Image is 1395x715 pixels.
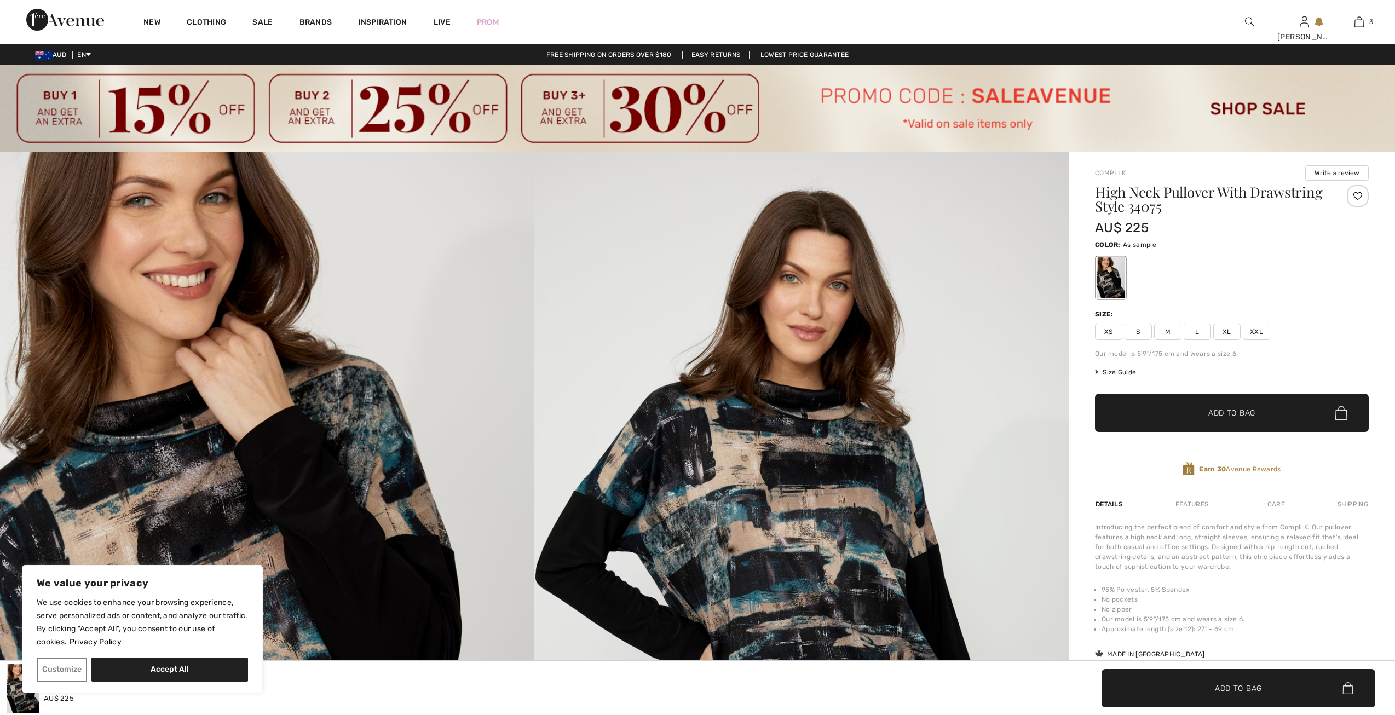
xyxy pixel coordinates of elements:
[1332,15,1386,28] a: 3
[1215,682,1262,694] span: Add to Bag
[1095,185,1323,214] h1: High Neck Pullover With Drawstring Style 34075
[187,18,226,29] a: Clothing
[752,51,858,59] a: Lowest Price Guarantee
[7,664,39,713] img: High Neck Pullover with Drawstring Style 34075
[1095,522,1369,572] div: Introducing the perfect blend of comfort and style from Compli K. Our pullover features a high ne...
[299,18,332,29] a: Brands
[35,51,53,60] img: Australian Dollar
[1300,15,1309,28] img: My Info
[358,18,407,29] span: Inspiration
[22,565,263,693] div: We value your privacy
[1369,17,1373,27] span: 3
[1095,349,1369,359] div: Our model is 5'9"/175 cm and wears a size 6.
[69,637,122,647] a: Privacy Policy
[1102,624,1369,634] li: Approximate length (size 12): 27" - 69 cm
[1095,367,1136,377] span: Size Guide
[1095,394,1369,432] button: Add to Bag
[1305,165,1369,181] button: Write a review
[1102,585,1369,595] li: 95% Polyester, 5% Spandex
[1097,257,1125,298] div: As sample
[1243,324,1270,340] span: XXL
[1154,324,1181,340] span: M
[682,51,750,59] a: Easy Returns
[1102,614,1369,624] li: Our model is 5'9"/175 cm and wears a size 6.
[538,51,681,59] a: Free shipping on orders over $180
[1213,324,1241,340] span: XL
[1335,406,1347,420] img: Bag.svg
[143,18,160,29] a: New
[1199,465,1226,473] strong: Earn 30
[1125,324,1152,340] span: S
[1102,604,1369,614] li: No zipper
[1335,494,1369,514] div: Shipping
[44,694,74,702] span: AU$ 225
[1300,16,1309,27] a: Sign In
[1095,494,1126,514] div: Details
[1245,15,1254,28] img: search the website
[252,18,273,29] a: Sale
[1095,309,1116,319] div: Size:
[1277,31,1331,43] div: [PERSON_NAME]
[37,596,248,649] p: We use cookies to enhance your browsing experience, serve personalized ads or content, and analyz...
[37,576,248,590] p: We value your privacy
[1184,324,1211,340] span: L
[1095,169,1126,177] a: Compli K
[1095,649,1205,659] div: Made in [GEOGRAPHIC_DATA]
[77,51,91,59] span: EN
[91,658,248,682] button: Accept All
[1354,15,1364,28] img: My Bag
[1095,241,1121,249] span: Color:
[1123,241,1156,249] span: As sample
[1208,407,1255,419] span: Add to Bag
[434,16,451,28] a: Live
[35,51,71,59] span: AUD
[1102,595,1369,604] li: No pockets
[1102,669,1375,707] button: Add to Bag
[1183,462,1195,476] img: Avenue Rewards
[1095,220,1149,235] span: AU$ 225
[1258,494,1294,514] div: Care
[1095,324,1122,340] span: XS
[1199,464,1281,474] span: Avenue Rewards
[1342,682,1353,694] img: Bag.svg
[477,16,499,28] a: Prom
[26,9,104,31] img: 1ère Avenue
[37,658,87,682] button: Customize
[1166,494,1218,514] div: Features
